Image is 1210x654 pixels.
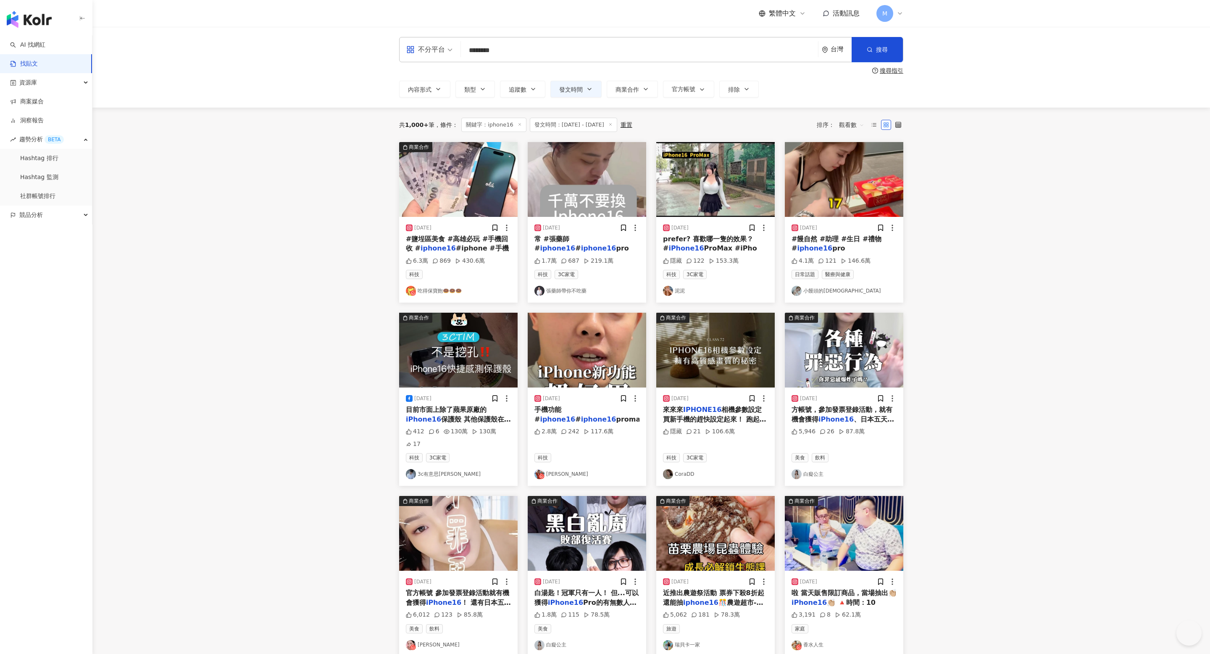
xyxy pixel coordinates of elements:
[719,81,759,98] button: 排除
[406,286,511,296] a: KOL Avatar吃得保寶飽🍩🍩🍩
[20,173,58,182] a: Hashtag 監測
[663,469,768,479] a: KOL AvatarCoraDD
[406,440,421,448] div: 17
[540,415,575,423] mark: iphone16
[835,611,861,619] div: 62.1萬
[10,98,44,106] a: 商案媒合
[534,286,544,296] img: KOL Avatar
[528,142,646,217] img: post-image
[872,68,878,74] span: question-circle
[714,611,740,619] div: 78.3萬
[581,415,616,423] mark: iphone16
[827,599,876,607] span: 👏🏼 🔺時間：10
[621,121,632,128] div: 重置
[584,257,613,265] div: 219.1萬
[406,599,511,616] span: ！ 還有日本五天四夜機加
[399,142,518,217] img: post-image
[457,611,483,619] div: 85.8萬
[406,624,423,633] span: 美食
[686,427,701,436] div: 21
[616,244,629,252] span: pro
[534,453,551,462] span: 科技
[792,469,802,479] img: KOL Avatar
[408,86,431,93] span: 內容形式
[663,286,673,296] img: KOL Avatar
[616,415,644,423] span: promax
[534,640,639,650] a: KOL Avatar白癡公主
[559,86,583,93] span: 發文時間
[45,135,64,144] div: BETA
[822,270,854,279] span: 醫療與健康
[839,427,865,436] div: 87.8萬
[534,611,557,619] div: 1.8萬
[663,286,768,296] a: KOL Avatar泥泥
[663,611,687,619] div: 5,062
[663,640,673,650] img: KOL Avatar
[399,313,518,388] img: post-image
[509,86,526,93] span: 追蹤數
[399,496,518,571] div: post-image商業合作
[656,496,775,571] div: post-image商業合作
[666,497,686,505] div: 商業合作
[472,427,496,436] div: 130萬
[575,415,581,423] span: #
[528,496,646,571] img: post-image
[792,589,897,597] span: 啦 當天販售限訂商品，當場抽出👏🏼
[534,640,544,650] img: KOL Avatar
[534,286,639,296] a: KOL Avatar張藥師帶你不吃藥
[797,244,832,252] mark: iphone16
[833,9,860,17] span: 活動訊息
[818,415,854,423] mark: iPhone16
[534,589,639,606] span: 白湯匙！冠軍只有一人！ 但...可以獲得
[792,286,802,296] img: KOL Avatar
[409,314,429,322] div: 商業合作
[663,257,682,265] div: 隱藏
[534,624,551,633] span: 美食
[880,67,903,74] div: 搜尋指引
[769,9,796,18] span: 繁體中文
[666,314,686,322] div: 商業合作
[785,313,903,388] img: post-image
[817,118,869,132] div: 排序：
[406,257,428,265] div: 6.3萬
[663,469,673,479] img: KOL Avatar
[406,640,416,650] img: KOL Avatar
[792,235,881,252] span: #饅自然 #助理 #生日 #禮物 #
[820,427,834,436] div: 26
[399,121,434,128] div: 共 筆
[461,118,526,132] span: 關鍵字：iphone16
[406,235,508,252] span: #鹽埕區美食 #高雄必玩 #手機回收 #
[683,599,718,607] mark: iphone16
[839,118,864,132] span: 觀看數
[500,81,545,98] button: 追蹤數
[616,86,639,93] span: 商業合作
[399,142,518,217] div: post-image商業合作
[537,497,558,505] div: 商業合作
[832,244,845,252] span: pro
[794,497,815,505] div: 商業合作
[555,270,578,279] span: 3C家電
[406,469,416,479] img: KOL Avatar
[561,611,579,619] div: 115
[464,86,476,93] span: 類型
[876,46,888,53] span: 搜尋
[406,640,511,650] a: KOL Avatar[PERSON_NAME]
[414,395,431,402] div: [DATE]
[663,235,753,252] span: prefer? 喜歡哪一隻的效果？ #
[792,611,815,619] div: 3,191
[528,313,646,388] img: post-image
[530,118,617,132] span: 發文時間：[DATE] - [DATE]
[540,244,575,252] mark: iphone16
[656,142,775,217] img: post-image
[432,257,451,265] div: 869
[429,427,439,436] div: 6
[792,599,827,607] mark: iPhone16
[785,142,903,217] img: post-image
[841,257,871,265] div: 146.6萬
[656,313,775,388] div: post-image商業合作
[406,589,509,606] span: 官方帳號 參加發票登錄活動就有機會獲得
[792,624,808,633] span: 家庭
[444,427,468,436] div: 130萬
[406,406,487,414] span: 目前市面上除了蘋果原廠的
